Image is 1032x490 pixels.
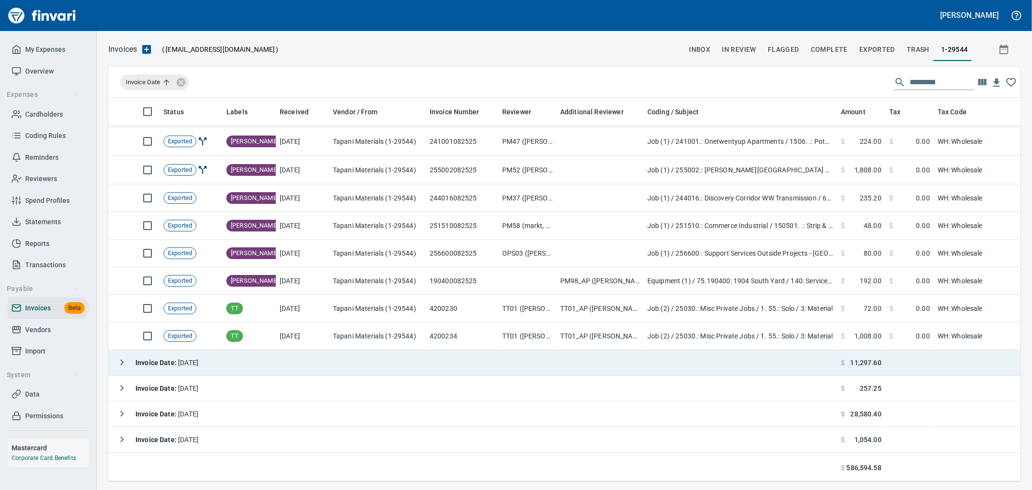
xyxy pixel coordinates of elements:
[889,304,893,313] span: $
[560,106,624,118] span: Additional Reviewer
[227,304,242,313] span: TT
[120,75,189,90] div: Invoice Date
[643,184,837,212] td: Job (1) / 244016.: Discovery Corridor WW Transmission / 69. 01.: Install Vault and Piping - [GEOG...
[8,168,89,190] a: Reviewers
[8,147,89,168] a: Reminders
[164,106,184,118] span: Status
[25,195,70,207] span: Spend Profiles
[108,44,137,55] nav: breadcrumb
[989,76,1004,90] button: Download Table
[768,44,799,56] span: Flagged
[227,194,282,203] span: [PERSON_NAME]
[164,249,196,258] span: Exported
[25,324,51,336] span: Vendors
[841,137,845,146] span: $
[8,233,89,255] a: Reports
[329,267,426,295] td: Tapani Materials (1-29544)
[841,276,845,286] span: $
[841,106,878,118] span: Amount
[847,463,882,473] span: 586,594.58
[916,304,930,313] span: 0.00
[560,106,636,118] span: Additional Reviewer
[8,405,89,427] a: Permissions
[25,65,54,77] span: Overview
[426,127,498,156] td: 241001082525
[889,106,913,118] span: Tax
[276,212,329,240] td: [DATE]
[498,212,556,240] td: PM58 (markt, walkerc)
[329,212,426,240] td: Tapani Materials (1-29544)
[329,127,426,156] td: Tapani Materials (1-29544)
[556,267,643,295] td: PM98_AP ([PERSON_NAME], [PERSON_NAME])
[841,331,845,341] span: $
[8,39,89,61] a: My Expenses
[196,166,209,173] span: Invoice Split
[164,194,196,203] span: Exported
[276,267,329,295] td: [DATE]
[8,61,89,82] a: Overview
[841,221,845,230] span: $
[647,106,711,118] span: Coding / Subject
[851,409,882,419] span: 28,580.40
[643,156,837,184] td: Job (1) / 255002.: [PERSON_NAME][GEOGRAPHIC_DATA] Phase 2 & 3 / 501812. 02.: Storm Pipe 18" CPP M...
[135,359,178,367] strong: Invoice Date :
[841,248,845,258] span: $
[643,212,837,240] td: Job (1) / 251510.: Commerce Industrial / 150501. .: Strip & Stockpile - 6" / 5: Other
[8,297,89,319] a: InvoicesBeta
[164,304,196,313] span: Exported
[916,221,930,230] span: 0.00
[841,165,845,175] span: $
[643,127,837,156] td: Job (1) / 241001.: Onetwentyup Apartments / 1506. .: Potholing / 5: Other
[889,106,900,118] span: Tax
[276,184,329,212] td: [DATE]
[938,106,967,118] span: Tax Code
[8,254,89,276] a: Transactions
[25,410,63,422] span: Permissions
[889,137,893,146] span: $
[276,156,329,184] td: [DATE]
[841,435,845,444] span: $
[329,295,426,322] td: Tapani Materials (1-29544)
[647,106,699,118] span: Coding / Subject
[227,249,282,258] span: [PERSON_NAME]
[841,106,866,118] span: Amount
[938,106,979,118] span: Tax Code
[25,216,61,228] span: Statements
[498,156,556,184] td: PM52 ([PERSON_NAME])
[889,193,893,203] span: $
[643,295,837,322] td: Job (2) / 25030.: Misc Private Jobs / 1. 55.: Solo / 3: Material
[907,44,929,56] span: trash
[426,212,498,240] td: 251510082525
[916,276,930,286] span: 0.00
[3,86,84,104] button: Expenses
[689,44,710,56] span: inbox
[916,331,930,341] span: 0.00
[227,276,282,286] span: [PERSON_NAME]
[889,221,893,230] span: $
[6,4,78,27] img: Finvari
[841,463,845,473] span: $
[722,44,756,56] span: In Review
[108,44,137,55] p: Invoices
[556,322,643,350] td: TT01_AP ([PERSON_NAME])
[426,267,498,295] td: 190400082525
[498,322,556,350] td: TT01 ([PERSON_NAME], [PERSON_NAME])
[889,165,893,175] span: $
[329,156,426,184] td: Tapani Materials (1-29544)
[864,248,882,258] span: 80.00
[227,332,242,341] span: TT
[889,331,893,341] span: $
[135,410,198,418] span: [DATE]
[196,137,209,145] span: Invoice Split
[8,104,89,125] a: Cardholders
[137,44,156,55] button: Upload an Invoice
[841,358,845,367] span: $
[3,366,84,384] button: System
[164,276,196,286] span: Exported
[643,267,837,295] td: Equipment (1) / 75.190400: 1904 South Yard / 140: Services / 2: Parts/Other
[8,319,89,341] a: Vendors
[426,322,498,350] td: 4200234
[502,106,544,118] span: Reviewer
[860,137,882,146] span: 224.00
[851,358,882,367] span: 11,297.60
